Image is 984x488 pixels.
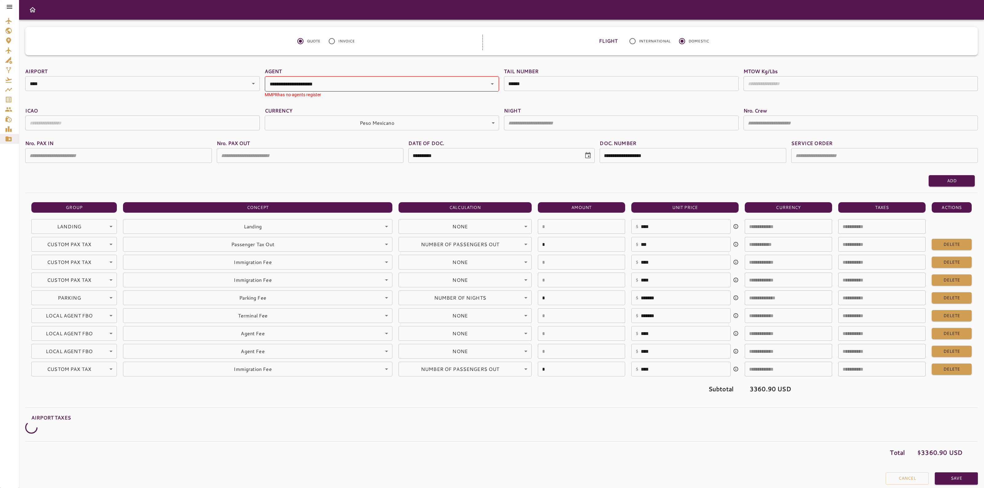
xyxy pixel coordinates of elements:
button: DELETE [932,239,972,250]
button: Open drawer [26,4,39,16]
p: $ [636,348,638,355]
button: DELETE [932,292,972,304]
label: MTOW Kg/Lbs [744,68,978,75]
label: Nro. Crew [744,107,978,114]
button: DELETE [932,328,972,339]
p: $ 3360.90 USD [917,448,962,457]
div: Peso Mexicano [265,116,499,130]
th: CALCULATION [399,202,532,213]
p: $ [636,223,638,230]
div: Peso Mexicano [123,362,392,376]
div: Peso Mexicano [399,308,532,323]
button: Save [935,472,978,485]
label: FLIGHT [599,35,617,48]
div: Peso Mexicano [123,326,392,341]
th: TAXES [838,202,926,213]
svg: Peso Mexicano [733,295,739,301]
p: $ [636,241,638,248]
td: Subtotal [631,380,739,398]
div: Peso Mexicano [399,326,532,341]
div: Peso Mexicano [31,237,117,252]
div: Peso Mexicano [399,255,532,270]
button: DELETE [932,274,972,286]
div: Peso Mexicano [123,255,392,270]
div: MMPR has no agents register [265,92,499,98]
div: Peso Mexicano [31,255,117,270]
span: QUOTE [307,38,321,44]
div: Peso Mexicano [31,273,117,287]
span: INTERNATIONAL [639,38,671,44]
div: Peso Mexicano [399,237,532,252]
label: DOC. NUMBER [600,140,786,147]
span: DOMESTIC [688,38,709,44]
label: CURRENCY [265,107,499,114]
label: AIRPORT [25,68,260,75]
button: Choose date, selected date is Jul 23, 2025 [582,149,594,162]
th: GROUP [31,202,117,213]
button: Open [488,80,497,88]
div: Peso Mexicano [123,344,392,359]
p: $ [636,294,638,301]
div: Peso Mexicano [399,219,532,234]
th: ACTIONS [932,202,972,213]
svg: Peso Mexicano [733,259,739,265]
div: Peso Mexicano [31,362,117,376]
div: Peso Mexicano [123,273,392,287]
button: Add [929,175,975,187]
div: Peso Mexicano [123,219,392,234]
svg: Peso Mexicano [733,242,739,247]
label: NIGHT [504,107,739,114]
svg: Peso Mexicano [733,277,739,283]
svg: Peso Mexicano [733,313,739,318]
th: AMOUNT [538,202,625,213]
div: Peso Mexicano [123,237,392,252]
div: Peso Mexicano [399,290,532,305]
div: Peso Mexicano [31,326,117,341]
svg: Peso Mexicano [733,331,739,336]
div: Peso Mexicano [399,362,532,376]
label: TAIL NUMBER [504,68,739,75]
div: Peso Mexicano [123,290,392,305]
p: $ [636,330,638,337]
p: $ [636,258,638,266]
button: DELETE [932,257,972,268]
label: AGENT [265,68,499,75]
label: SERVICE ORDER [791,140,978,147]
label: ICAO [25,107,260,114]
div: Peso Mexicano [31,344,117,359]
th: CURRENCY [745,202,832,213]
p: AIRPORT TAXES [31,414,978,421]
th: CONCEPT [123,202,392,213]
div: Peso Mexicano [123,308,392,323]
svg: Peso Mexicano [733,366,739,372]
button: Cancel [886,472,929,485]
button: DELETE [932,364,972,375]
p: $ [636,312,638,319]
div: Peso Mexicano [31,219,117,234]
td: 3360.90 USD [745,380,832,398]
button: DELETE [932,346,972,357]
label: Nro. PAX IN [25,140,212,147]
svg: Peso Mexicano [733,224,739,229]
span: INVOICE [338,38,355,44]
button: DELETE [932,310,972,321]
div: Peso Mexicano [31,290,117,305]
p: Total [890,448,905,457]
svg: Peso Mexicano [733,348,739,354]
p: $ [636,276,638,284]
p: $ [636,365,638,373]
div: Peso Mexicano [399,273,532,287]
button: Open [249,79,258,88]
div: Peso Mexicano [399,344,532,359]
label: Nro. PAX OUT [217,140,403,147]
th: UNIT PRICE [631,202,739,213]
label: DATE OF DOC. [408,140,595,147]
div: Peso Mexicano [31,308,117,323]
